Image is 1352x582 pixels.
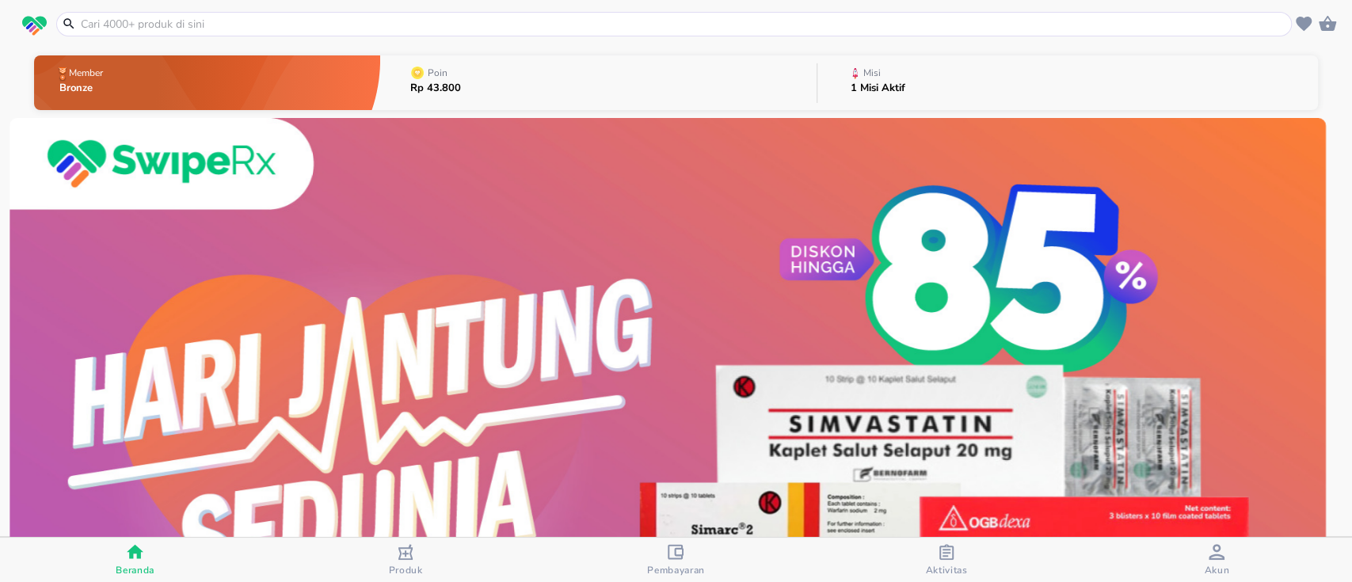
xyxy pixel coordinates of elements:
[22,16,47,36] img: logo_swiperx_s.bd005f3b.svg
[863,68,881,78] p: Misi
[1082,538,1352,582] button: Akun
[389,564,423,576] span: Produk
[116,564,154,576] span: Beranda
[428,68,447,78] p: Poin
[541,538,811,582] button: Pembayaran
[410,83,461,93] p: Rp 43.800
[270,538,540,582] button: Produk
[69,68,103,78] p: Member
[1204,564,1229,576] span: Akun
[34,51,381,114] button: MemberBronze
[647,564,705,576] span: Pembayaran
[851,83,905,93] p: 1 Misi Aktif
[817,51,1318,114] button: Misi1 Misi Aktif
[380,51,817,114] button: PoinRp 43.800
[925,564,967,576] span: Aktivitas
[79,16,1288,32] input: Cari 4000+ produk di sini
[59,83,106,93] p: Bronze
[811,538,1081,582] button: Aktivitas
